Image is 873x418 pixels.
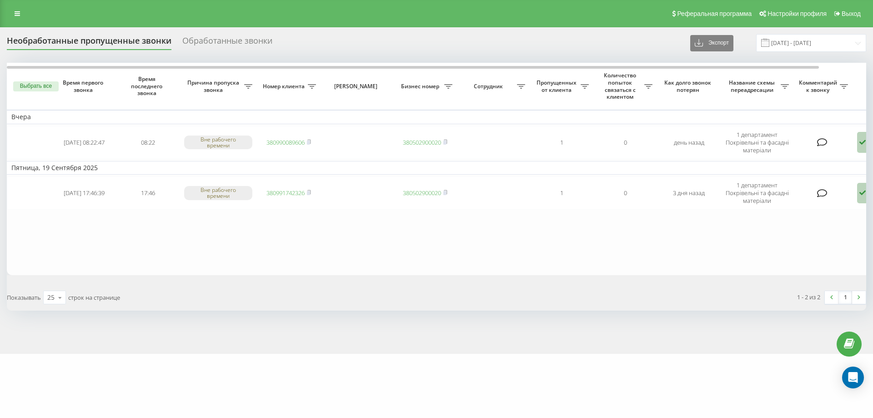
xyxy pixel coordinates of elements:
[116,176,180,210] td: 17:46
[403,138,441,146] a: 380502900020
[7,293,41,302] span: Показывать
[768,10,827,17] span: Настройки профиля
[721,126,793,159] td: 1 департамент Покрівельні та фасадні матеріали
[657,126,721,159] td: день назад
[184,186,252,200] div: Вне рабочего времени
[182,36,272,50] div: Обработанные звонки
[266,138,305,146] a: 380990089606
[593,176,657,210] td: 0
[530,126,593,159] td: 1
[664,79,713,93] span: Как долго звонок потерян
[47,293,55,302] div: 25
[657,176,721,210] td: 3 дня назад
[534,79,581,93] span: Пропущенных от клиента
[7,36,171,50] div: Необработанные пропущенные звонки
[116,126,180,159] td: 08:22
[677,10,752,17] span: Реферальная программа
[266,189,305,197] a: 380991742326
[60,79,109,93] span: Время первого звонка
[842,367,864,388] div: Open Intercom Messenger
[462,83,517,90] span: Сотрудник
[530,176,593,210] td: 1
[123,76,172,97] span: Время последнего звонка
[328,83,386,90] span: [PERSON_NAME]
[52,176,116,210] td: [DATE] 17:46:39
[598,72,644,100] span: Количество попыток связаться с клиентом
[184,136,252,149] div: Вне рабочего времени
[838,291,852,304] a: 1
[398,83,444,90] span: Бизнес номер
[261,83,308,90] span: Номер клиента
[725,79,781,93] span: Название схемы переадресации
[403,189,441,197] a: 380502900020
[690,35,733,51] button: Экспорт
[798,79,840,93] span: Комментарий к звонку
[797,292,820,302] div: 1 - 2 из 2
[721,176,793,210] td: 1 департамент Покрівельні та фасадні матеріали
[13,81,59,91] button: Выбрать все
[68,293,120,302] span: строк на странице
[184,79,244,93] span: Причина пропуска звонка
[842,10,861,17] span: Выход
[593,126,657,159] td: 0
[52,126,116,159] td: [DATE] 08:22:47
